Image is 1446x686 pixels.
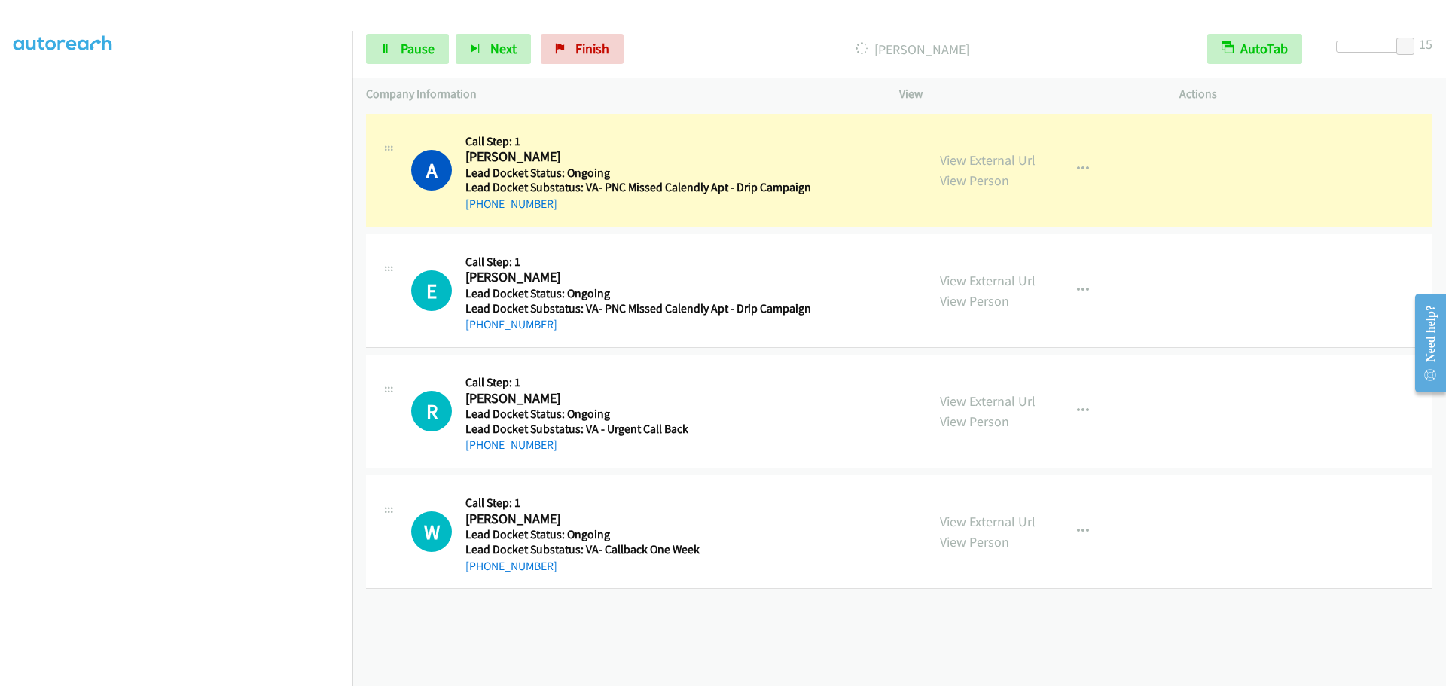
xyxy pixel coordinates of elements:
[465,422,806,437] h5: Lead Docket Substatus: VA - Urgent Call Back
[465,134,811,149] h5: Call Step: 1
[1419,34,1432,54] div: 15
[411,391,452,431] h1: R
[465,180,811,195] h5: Lead Docket Substatus: VA- PNC Missed Calendly Apt - Drip Campaign
[465,255,811,270] h5: Call Step: 1
[411,270,452,311] h1: E
[465,495,806,511] h5: Call Step: 1
[940,272,1036,289] a: View External Url
[940,533,1009,550] a: View Person
[411,511,452,552] div: The call is yet to be attempted
[940,292,1009,309] a: View Person
[465,511,806,528] h2: [PERSON_NAME]
[899,85,1152,103] p: View
[465,542,806,557] h5: Lead Docket Substatus: VA- Callback One Week
[465,527,806,542] h5: Lead Docket Status: Ongoing
[411,391,452,431] div: The call is yet to be attempted
[1179,85,1432,103] p: Actions
[465,148,806,166] h2: [PERSON_NAME]
[465,166,811,181] h5: Lead Docket Status: Ongoing
[465,269,806,286] h2: [PERSON_NAME]
[366,85,872,103] p: Company Information
[411,150,452,191] h1: A
[465,390,806,407] h2: [PERSON_NAME]
[465,375,806,390] h5: Call Step: 1
[490,40,517,57] span: Next
[940,513,1036,530] a: View External Url
[1207,34,1302,64] button: AutoTab
[465,559,557,573] a: [PHONE_NUMBER]
[1402,283,1446,403] iframe: Resource Center
[465,407,806,422] h5: Lead Docket Status: Ongoing
[411,270,452,311] div: The call is yet to be attempted
[465,317,557,331] a: [PHONE_NUMBER]
[401,40,435,57] span: Pause
[465,197,557,211] a: [PHONE_NUMBER]
[940,392,1036,410] a: View External Url
[465,438,557,452] a: [PHONE_NUMBER]
[940,151,1036,169] a: View External Url
[456,34,531,64] button: Next
[575,40,609,57] span: Finish
[940,172,1009,189] a: View Person
[541,34,624,64] a: Finish
[940,413,1009,430] a: View Person
[411,511,452,552] h1: W
[644,39,1180,59] p: [PERSON_NAME]
[465,301,811,316] h5: Lead Docket Substatus: VA- PNC Missed Calendly Apt - Drip Campaign
[366,34,449,64] a: Pause
[465,286,811,301] h5: Lead Docket Status: Ongoing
